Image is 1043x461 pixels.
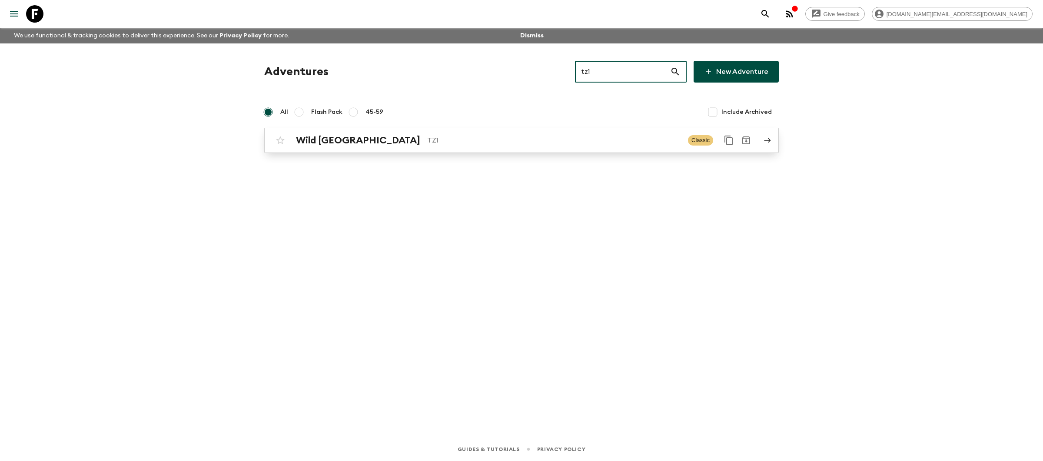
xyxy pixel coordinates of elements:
span: Include Archived [721,108,772,116]
p: We use functional & tracking cookies to deliver this experience. See our for more. [10,28,292,43]
a: Guides & Tutorials [458,444,520,454]
h2: Wild [GEOGRAPHIC_DATA] [296,135,420,146]
h1: Adventures [264,63,329,80]
button: menu [5,5,23,23]
span: Give feedback [819,11,864,17]
div: [DOMAIN_NAME][EMAIL_ADDRESS][DOMAIN_NAME] [872,7,1033,21]
span: All [280,108,288,116]
span: [DOMAIN_NAME][EMAIL_ADDRESS][DOMAIN_NAME] [882,11,1032,17]
a: Give feedback [805,7,865,21]
button: Dismiss [518,30,546,42]
a: New Adventure [694,61,779,83]
a: Privacy Policy [219,33,262,39]
span: Classic [688,135,713,146]
span: Flash Pack [311,108,342,116]
p: TZ1 [427,135,681,146]
a: Wild [GEOGRAPHIC_DATA]TZ1ClassicDuplicate for 45-59Archive [264,128,779,153]
button: Duplicate for 45-59 [720,132,737,149]
button: Archive [737,132,755,149]
input: e.g. AR1, Argentina [575,60,670,84]
button: search adventures [757,5,774,23]
a: Privacy Policy [537,444,585,454]
span: 45-59 [365,108,383,116]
